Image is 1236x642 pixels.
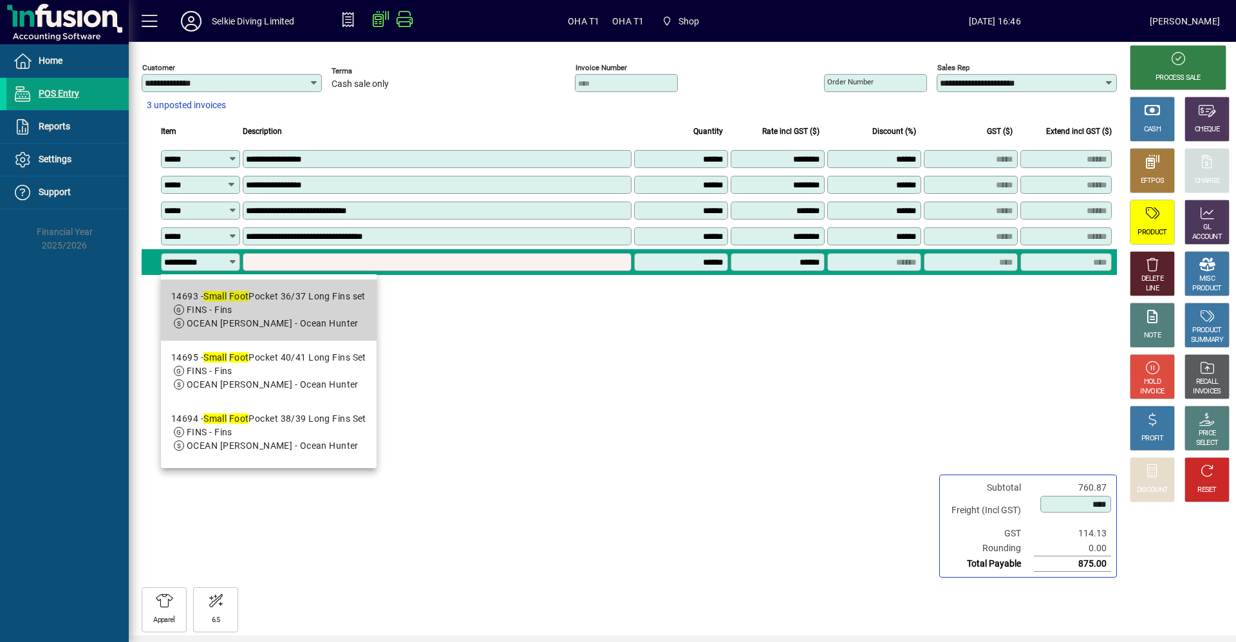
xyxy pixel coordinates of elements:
mat-label: Invoice number [576,63,627,72]
span: Description [243,124,282,138]
span: 3 unposted invoices [147,99,226,112]
span: POS Entry [39,88,79,99]
div: RESET [1197,486,1217,495]
div: PRICE [1199,429,1216,439]
span: FINS - Fins [187,305,232,315]
span: OCEAN [PERSON_NAME] - Ocean Hunter [187,379,359,390]
em: Foot [229,291,249,301]
em: Small [203,413,227,424]
div: HOLD [1144,377,1161,387]
span: OCEAN [PERSON_NAME] - Ocean Hunter [187,440,359,451]
div: RECALL [1196,377,1219,387]
span: Terms [332,67,409,75]
div: [PERSON_NAME] [1150,11,1220,32]
span: [DATE] 16:46 [840,11,1150,32]
a: Settings [6,144,129,176]
div: 14695 - Pocket 40/41 Long Fins Set [171,351,366,364]
span: Settings [39,154,71,164]
td: 760.87 [1034,480,1111,495]
span: Home [39,55,62,66]
td: Total Payable [945,556,1034,572]
span: FINS - Fins [187,427,232,437]
em: Small [203,291,227,301]
div: CHEQUE [1195,125,1219,135]
span: OHA T1 [568,11,599,32]
span: Cash sale only [332,79,389,90]
span: Support [39,187,71,197]
mat-label: Sales rep [937,63,969,72]
div: INVOICE [1140,387,1164,397]
td: 0.00 [1034,541,1111,556]
span: Item [161,124,176,138]
span: Discount (%) [872,124,916,138]
mat-option: 14693 - Small Foot Pocket 36/37 Long Fins set [161,279,377,341]
span: FINS - Fins [187,366,232,376]
div: PROFIT [1141,434,1163,444]
a: Reports [6,111,129,143]
a: Support [6,176,129,209]
div: Apparel [153,616,174,625]
div: SUMMARY [1191,335,1223,345]
div: EFTPOS [1141,176,1165,186]
div: DELETE [1141,274,1163,284]
div: CASH [1144,125,1161,135]
span: OHA T1 [612,11,644,32]
span: Quantity [693,124,723,138]
a: Home [6,45,129,77]
td: 114.13 [1034,526,1111,541]
div: LINE [1146,284,1159,294]
div: 6.5 [212,616,220,625]
em: Foot [229,413,249,424]
div: PROCESS SALE [1156,73,1201,83]
span: GST ($) [987,124,1013,138]
em: Foot [229,352,249,363]
button: Profile [171,10,212,33]
div: ACCOUNT [1192,232,1222,242]
mat-option: 14694 - Small Foot Pocket 38/39 Long Fins Set [161,402,377,463]
mat-label: Customer [142,63,175,72]
mat-option: 14695 - Small Foot Pocket 40/41 Long Fins Set [161,341,377,402]
span: Extend incl GST ($) [1046,124,1112,138]
div: CHARGE [1195,176,1220,186]
td: Subtotal [945,480,1034,495]
td: GST [945,526,1034,541]
div: INVOICES [1193,387,1221,397]
div: 14693 - Pocket 36/37 Long Fins set [171,290,366,303]
div: Selkie Diving Limited [212,11,295,32]
div: PRODUCT [1192,284,1221,294]
div: 14694 - Pocket 38/39 Long Fins Set [171,412,366,426]
div: MISC [1199,274,1215,284]
div: NOTE [1144,331,1161,341]
td: Freight (Incl GST) [945,495,1034,526]
td: 875.00 [1034,556,1111,572]
div: DISCOUNT [1137,486,1168,495]
div: PRODUCT [1138,228,1166,238]
button: 3 unposted invoices [142,94,231,117]
mat-label: Order number [827,77,874,86]
span: Reports [39,121,70,131]
div: PRODUCT [1192,326,1221,335]
span: Rate incl GST ($) [762,124,819,138]
span: OCEAN [PERSON_NAME] - Ocean Hunter [187,318,359,328]
span: Shop [657,10,704,33]
div: GL [1203,223,1212,232]
div: SELECT [1196,439,1219,448]
td: Rounding [945,541,1034,556]
em: Small [203,352,227,363]
span: Shop [679,11,700,32]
